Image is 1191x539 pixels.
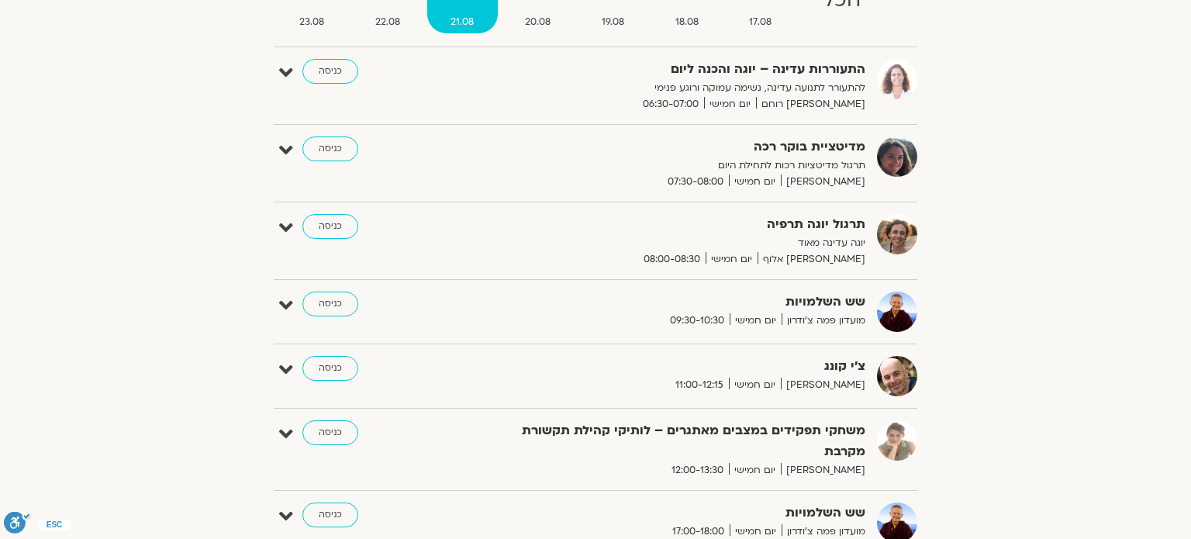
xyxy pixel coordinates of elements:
[302,214,358,239] a: כניסה
[781,174,865,190] span: [PERSON_NAME]
[485,59,865,80] strong: התעוררות עדינה – יוגה והכנה ליום
[781,462,865,479] span: [PERSON_NAME]
[302,59,358,84] a: כניסה
[275,14,348,30] span: 23.08
[578,14,648,30] span: 19.08
[485,136,865,157] strong: מדיטציית בוקר רכה
[665,313,730,329] span: 09:30-10:30
[485,503,865,523] strong: שש השלמויות
[302,356,358,381] a: כניסה
[704,96,756,112] span: יום חמישי
[351,14,424,30] span: 22.08
[666,462,729,479] span: 12:00-13:30
[302,136,358,161] a: כניסה
[729,462,781,479] span: יום חמישי
[485,356,865,377] strong: צ'י קונג
[662,174,729,190] span: 07:30-08:00
[302,503,358,527] a: כניסה
[726,14,796,30] span: 17.08
[730,313,782,329] span: יום חמישי
[485,214,865,235] strong: תרגול יוגה תרפיה
[485,80,865,96] p: להתעורר לתנועה עדינה, נשימה עמוקה ורוגע פנימי
[756,96,865,112] span: [PERSON_NAME] רוחם
[638,251,706,268] span: 08:00-08:30
[651,14,723,30] span: 18.08
[670,377,729,393] span: 11:00-12:15
[501,14,575,30] span: 20.08
[758,251,865,268] span: [PERSON_NAME] אלוף
[485,292,865,313] strong: שש השלמויות
[782,313,865,329] span: מועדון פמה צ'ודרון
[485,420,865,462] strong: משחקי תפקידים במצבים מאתגרים – לותיקי קהילת תקשורת מקרבת
[302,292,358,316] a: כניסה
[485,235,865,251] p: יוגה עדינה מאוד
[427,14,499,30] span: 21.08
[485,157,865,174] p: תרגול מדיטציות רכות לתחילת היום
[302,420,358,445] a: כניסה
[781,377,865,393] span: [PERSON_NAME]
[706,251,758,268] span: יום חמישי
[729,377,781,393] span: יום חמישי
[637,96,704,112] span: 06:30-07:00
[729,174,781,190] span: יום חמישי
